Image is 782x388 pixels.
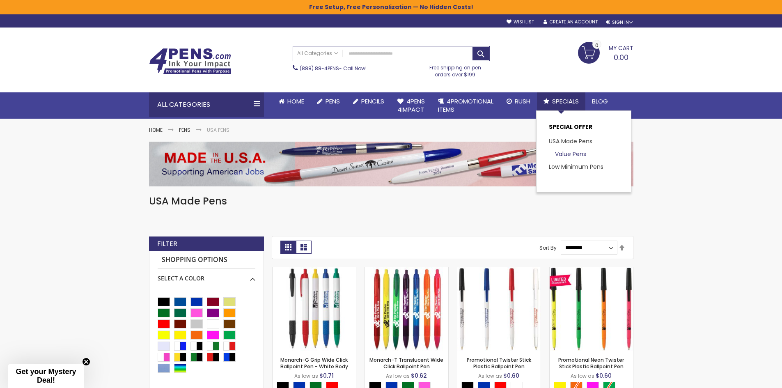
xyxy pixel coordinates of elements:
[294,372,318,379] span: As low as
[421,61,490,78] div: Free shipping on pen orders over $199
[300,65,339,72] a: (888) 88-4PENS
[273,267,356,351] img: Monarch-G Grip Wide Click Ballpoint Pen - White Body
[149,126,163,133] a: Home
[287,97,304,106] span: Home
[596,372,612,380] span: $0.60
[550,267,633,274] a: Promotional Neon Twister Stick Plastic Ballpoint Pen
[149,195,633,208] h1: USA Made Pens
[293,46,342,60] a: All Categories
[507,19,534,25] a: Wishlist
[149,142,633,186] img: USA Pens
[207,126,229,133] strong: USA Pens
[272,92,311,110] a: Home
[552,97,579,106] span: Specials
[391,92,431,119] a: 4Pens4impact
[467,356,531,370] a: Promotional Twister Stick Plastic Ballpoint Pen
[16,367,76,384] span: Get your Mystery Deal!
[158,269,255,282] div: Select A Color
[500,92,537,110] a: Rush
[361,97,384,106] span: Pencils
[539,244,557,251] label: Sort By
[386,372,410,379] span: As low as
[549,123,619,135] p: SPECIAL OFFER
[503,372,519,380] span: $0.60
[280,356,348,370] a: Monarch-G Grip Wide Click Ballpoint Pen - White Body
[549,150,586,158] a: Value Pens
[8,364,84,388] div: Get your Mystery Deal!Close teaser
[606,19,633,25] div: Sign In
[585,92,615,110] a: Blog
[478,372,502,379] span: As low as
[537,92,585,110] a: Specials
[592,97,608,106] span: Blog
[550,267,633,351] img: Promotional Neon Twister Stick Plastic Ballpoint Pen
[365,267,448,274] a: Monarch-T Translucent Wide Click Ballpoint Pen
[438,97,493,114] span: 4PROMOTIONAL ITEMS
[280,241,296,254] strong: Grid
[326,97,340,106] span: Pens
[365,267,448,351] img: Monarch-T Translucent Wide Click Ballpoint Pen
[595,41,599,49] span: 0
[457,267,541,351] img: Promotional Twister Stick Plastic Ballpoint Pen
[297,50,338,57] span: All Categories
[158,251,255,269] strong: Shopping Options
[149,48,231,74] img: 4Pens Custom Pens and Promotional Products
[549,137,592,145] a: USA Made Pens
[300,65,367,72] span: - Call Now!
[558,356,624,370] a: Promotional Neon Twister Stick Plastic Ballpoint Pen
[346,92,391,110] a: Pencils
[179,126,190,133] a: Pens
[311,92,346,110] a: Pens
[319,372,334,380] span: $0.71
[714,366,782,388] iframe: Google Customer Reviews
[149,92,264,117] div: All Categories
[578,42,633,62] a: 0.00 0
[549,163,603,171] a: Low Minimum Pens
[571,372,594,379] span: As low as
[544,19,598,25] a: Create an Account
[411,372,427,380] span: $0.62
[369,356,443,370] a: Monarch-T Translucent Wide Click Ballpoint Pen
[431,92,500,119] a: 4PROMOTIONALITEMS
[614,52,628,62] span: 0.00
[82,358,90,366] button: Close teaser
[273,267,356,274] a: Monarch-G Grip Wide Click Ballpoint Pen - White Body
[515,97,530,106] span: Rush
[397,97,425,114] span: 4Pens 4impact
[457,267,541,274] a: Promotional Twister Stick Plastic Ballpoint Pen
[157,239,177,248] strong: Filter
